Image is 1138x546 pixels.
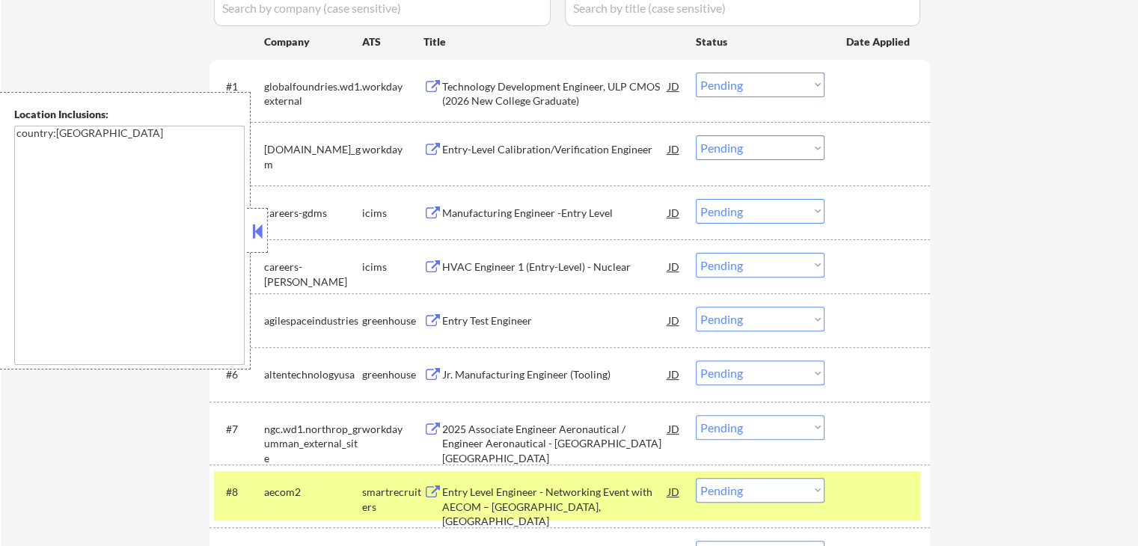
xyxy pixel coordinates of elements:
div: HVAC Engineer 1 (Entry-Level) - Nuclear [442,260,668,274]
div: Company [264,34,362,49]
div: JD [667,361,682,387]
div: Date Applied [846,34,912,49]
div: icims [362,206,423,221]
div: #8 [226,485,252,500]
div: JD [667,307,682,334]
div: greenhouse [362,313,423,328]
div: globalfoundries.wd1.external [264,79,362,108]
div: #7 [226,422,252,437]
div: Manufacturing Engineer -Entry Level [442,206,668,221]
div: JD [667,253,682,280]
div: Technology Development Engineer, ULP CMOS (2026 New College Graduate) [442,79,668,108]
div: altentechnologyusa [264,367,362,382]
div: #1 [226,79,252,94]
div: careers-gdms [264,206,362,221]
div: JD [667,73,682,99]
div: ngc.wd1.northrop_grumman_external_site [264,422,362,466]
div: #6 [226,367,252,382]
div: icims [362,260,423,274]
div: JD [667,199,682,226]
div: workday [362,422,423,437]
div: Entry-Level Calibration/Verification Engineer [442,142,668,157]
div: JD [667,478,682,505]
div: Title [423,34,682,49]
div: agilespaceindustries [264,313,362,328]
div: workday [362,79,423,94]
div: ATS [362,34,423,49]
div: Jr. Manufacturing Engineer (Tooling) [442,367,668,382]
div: careers-[PERSON_NAME] [264,260,362,289]
div: [DOMAIN_NAME]_gm [264,142,362,171]
div: Status [696,28,825,55]
div: Location Inclusions: [14,107,245,122]
div: Entry Test Engineer [442,313,668,328]
div: Entry Level Engineer - Networking Event with AECOM – [GEOGRAPHIC_DATA], [GEOGRAPHIC_DATA] [442,485,668,529]
div: smartrecruiters [362,485,423,514]
div: 2025 Associate Engineer Aeronautical / Engineer Aeronautical - [GEOGRAPHIC_DATA] [GEOGRAPHIC_DATA] [442,422,668,466]
div: JD [667,415,682,442]
div: aecom2 [264,485,362,500]
div: JD [667,135,682,162]
div: greenhouse [362,367,423,382]
div: workday [362,142,423,157]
